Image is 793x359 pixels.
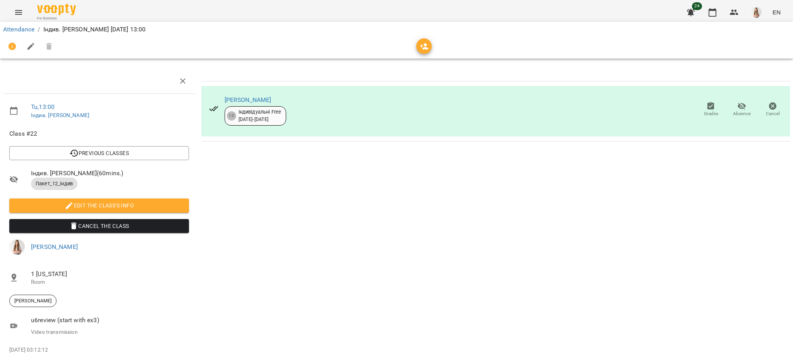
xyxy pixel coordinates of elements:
div: [PERSON_NAME] [9,295,57,307]
span: For Business [37,16,76,21]
a: Індив. [PERSON_NAME] [31,112,89,118]
button: Cancel [757,99,788,121]
img: 991d444c6ac07fb383591aa534ce9324.png [751,7,762,18]
p: Room [31,278,189,286]
img: 991d444c6ac07fb383591aa534ce9324.png [9,239,25,255]
button: EN [769,5,784,19]
span: Class #22 [9,129,189,138]
button: Menu [9,3,28,22]
span: Пакет_12_індив [31,180,77,187]
span: 1 [US_STATE] [31,269,189,279]
p: u6review (start with ex3) [31,316,189,325]
button: Cancel the class [9,219,189,233]
a: [PERSON_NAME] [31,243,78,250]
img: Voopty Logo [37,4,76,15]
button: Edit the class's Info [9,198,189,212]
div: Індивідуальні Free [DATE] - [DATE] [239,109,281,123]
span: Absence [733,110,751,117]
button: Previous Classes [9,146,189,160]
p: [DATE] 03:12:12 [9,346,189,354]
p: Індив. [PERSON_NAME] [DATE] 13:00 [43,25,146,34]
div: 10 [227,111,236,121]
a: Attendance [3,26,34,33]
button: Grades [695,99,726,121]
span: Cancel [766,110,780,117]
span: Cancel the class [15,221,183,231]
span: EN [772,8,781,16]
a: Tu , 13:00 [31,103,55,110]
span: Previous Classes [15,148,183,158]
p: Video transmission [31,328,189,336]
nav: breadcrumb [3,25,790,34]
span: Grades [704,110,718,117]
span: Edit the class's Info [15,201,183,210]
span: Індив. [PERSON_NAME] ( 60 mins. ) [31,169,189,178]
a: [PERSON_NAME] [225,96,271,104]
span: [PERSON_NAME] [10,297,56,304]
span: 24 [692,2,702,10]
li: / [38,25,40,34]
button: Absence [726,99,757,121]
